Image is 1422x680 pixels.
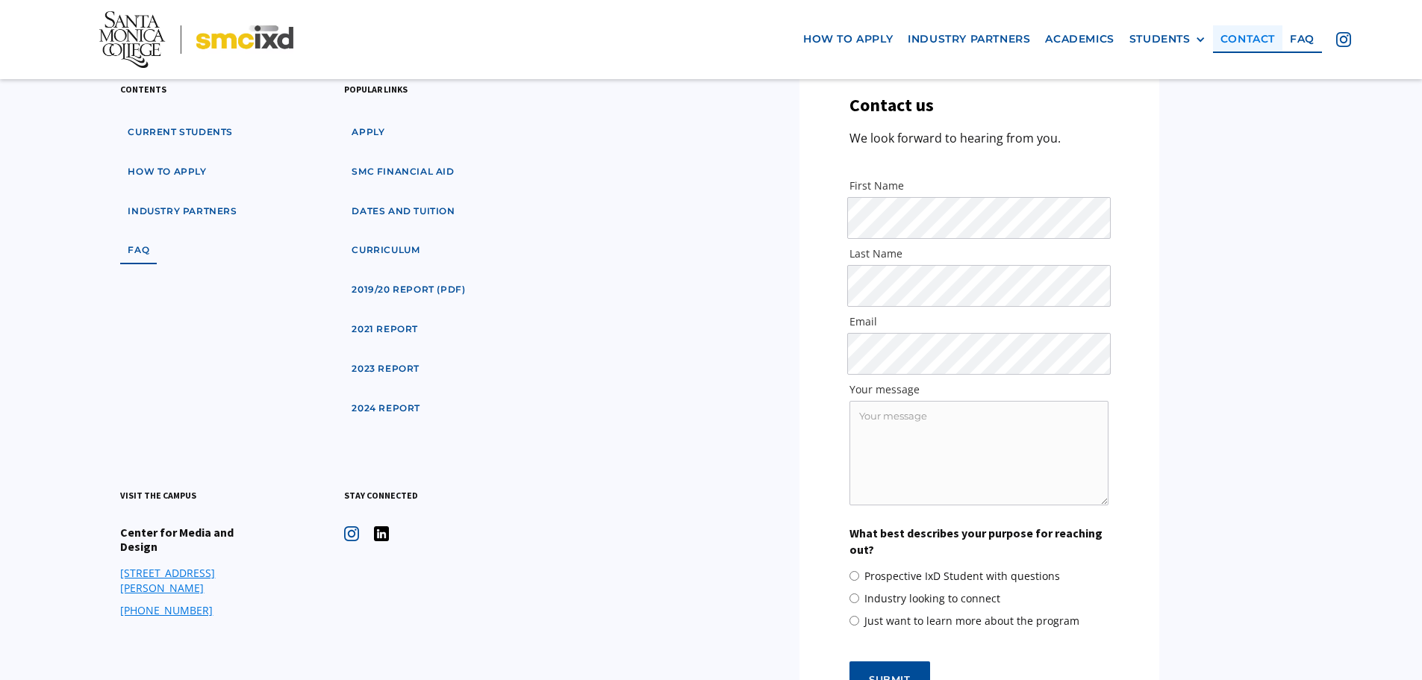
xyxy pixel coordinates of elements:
div: STUDENTS [1129,33,1191,46]
a: apply [344,119,392,146]
h3: Contact us [849,95,934,116]
label: What best describes your purpose for reaching out? [849,525,1108,558]
input: Industry looking to connect [849,593,859,603]
a: curriculum [344,237,427,264]
a: [PHONE_NUMBER] [120,603,213,618]
img: Santa Monica College - SMC IxD logo [99,11,293,68]
a: 2019/20 Report (pdf) [344,276,473,304]
img: icon - instagram [1336,32,1351,47]
h3: visit the campus [120,488,196,502]
input: Prospective IxD Student with questions [849,571,859,581]
a: industry partners [900,25,1038,53]
img: icon - instagram [344,526,359,541]
a: SMC financial aid [344,158,461,186]
a: Current students [120,119,240,146]
a: faq [1282,25,1322,53]
a: industry partners [120,198,244,225]
input: Just want to learn more about the program [849,616,859,626]
a: how to apply [120,158,213,186]
h3: stay connected [344,488,418,502]
a: how to apply [796,25,900,53]
a: 2023 Report [344,355,427,383]
label: Your message [849,382,1108,397]
a: faq [120,237,157,264]
a: [STREET_ADDRESS][PERSON_NAME] [120,566,269,596]
label: Email [849,314,1108,329]
h3: contents [120,82,166,96]
a: 2024 Report [344,395,428,422]
span: Industry looking to connect [864,591,1000,606]
span: Just want to learn more about the program [864,614,1079,628]
a: Academics [1038,25,1121,53]
a: 2021 Report [344,316,425,343]
label: First Name [849,178,1108,193]
a: contact [1213,25,1282,53]
div: STUDENTS [1129,33,1206,46]
span: Prospective IxD Student with questions [864,569,1060,584]
h3: popular links [344,82,408,96]
label: Last Name [849,246,1108,261]
h4: Center for Media and Design [120,525,269,554]
p: We look forward to hearing from you. [849,128,1061,149]
a: dates and tuition [344,198,462,225]
img: icon - instagram [374,526,389,541]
